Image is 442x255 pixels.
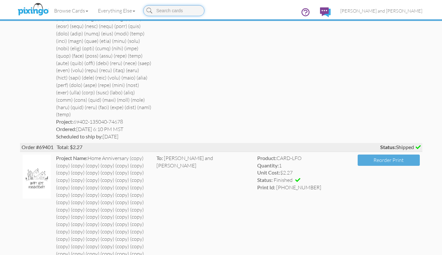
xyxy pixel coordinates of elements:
strong: Project: [56,118,73,125]
div: CARD-LFO [257,155,353,162]
strong: Project Name: [56,155,88,161]
a: [PERSON_NAME] and [PERSON_NAME] [335,3,427,19]
button: Reorder Print [358,155,419,166]
span: [PERSON_NAME] and [PERSON_NAME] [156,155,213,169]
img: comments.svg [320,7,331,17]
span: To: [156,155,163,161]
span: Shipped [380,144,421,151]
strong: Unit Cost: [257,169,280,175]
strong: Product: [257,155,277,161]
span: [PHONE_NUMBER] [276,184,321,191]
div: [DATE] 6:10 PM MST [56,126,152,133]
input: Search cards [143,5,204,16]
span: Finished [274,177,293,183]
div: $2.27 [257,169,353,176]
div: [DATE] [56,133,152,140]
div: Order #69401 [20,143,422,152]
strong: Status: [257,177,273,183]
strong: Print Id: [257,184,275,190]
img: 135039-1-1756170491905-a4018e2100858c89-qa.jpg [23,155,51,199]
div: 69402-135040-74678 [56,118,152,126]
strong: Status: [380,144,396,150]
div: 1 [257,162,353,169]
strong: Quantity: [257,162,279,168]
strong: Ordered: [56,126,76,132]
strong: Scheduled to ship by: [56,133,103,139]
a: Everything Else [93,3,140,19]
span: [PERSON_NAME] and [PERSON_NAME] [340,8,422,14]
a: Browse Cards [49,3,93,19]
img: pixingo logo [16,2,50,18]
span: Total: $2.27 [57,144,82,150]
